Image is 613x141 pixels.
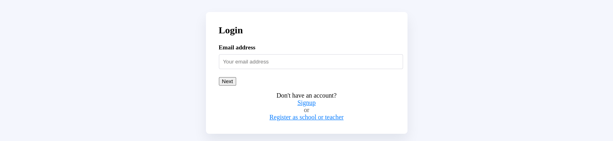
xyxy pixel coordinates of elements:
[270,114,344,121] a: Register as school or teacher
[219,77,236,86] button: Next
[219,44,256,51] label: Email address
[297,99,316,106] a: Signup
[219,92,395,99] div: Don't have an account?
[219,54,403,69] input: Your email address
[219,106,395,114] div: or
[219,25,395,36] div: Login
